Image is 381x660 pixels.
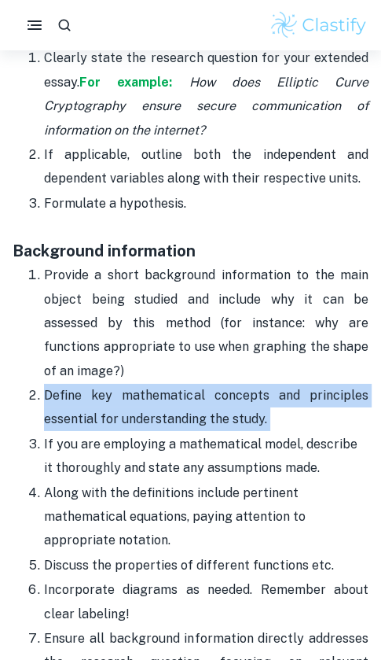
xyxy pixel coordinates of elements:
[44,384,368,432] p: Define key mathematical concepts and principles essential for understanding the study.
[44,143,368,191] p: If applicable, outline both the independent and dependent variables along with their respective u...
[44,433,368,481] p: If you are employing a mathematical model, describe it thoroughly and state any assumptions made.
[269,9,368,41] img: Clastify logo
[13,216,368,263] h3: Background information
[44,481,368,553] p: Along with the definitions include pertinent mathematical equations, paying attention to appropri...
[44,578,368,626] p: Incorporate diagrams as needed. Remember about clear labeling!
[44,192,368,216] p: Formulate a hypothesis.
[79,75,172,90] a: For example:
[44,46,368,142] p: Clearly state the research question for your extended essay.
[44,554,368,577] p: Discuss the properties of different functions etc.
[44,75,368,138] i: How does Elliptic Curve Cryptography ensure secure communication of information on the internet?
[44,264,368,383] p: Provide a short background information to the main object being studied and include why it can be...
